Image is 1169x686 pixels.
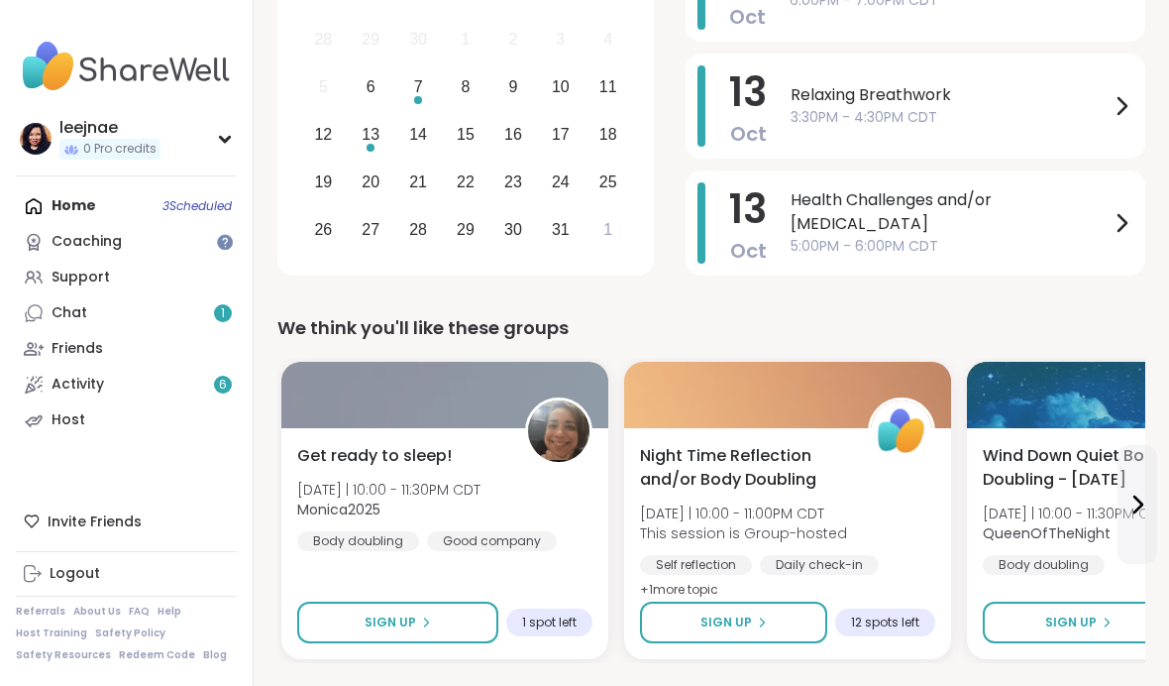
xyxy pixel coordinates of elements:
[552,73,570,100] div: 10
[556,26,565,53] div: 3
[791,188,1110,236] span: Health Challenges and/or [MEDICAL_DATA]
[297,480,480,500] span: [DATE] | 10:00 - 11:30PM CDT
[729,64,767,120] span: 13
[362,169,379,195] div: 20
[314,216,332,243] div: 26
[640,444,846,492] span: Night Time Reflection and/or Body Doubling
[445,113,487,156] div: Choose Wednesday, October 15th, 2025
[73,605,121,619] a: About Us
[16,504,237,539] div: Invite Friends
[16,260,237,295] a: Support
[640,523,847,543] span: This session is Group-hosted
[277,314,1145,342] div: We think you'll like these groups
[414,73,423,100] div: 7
[851,615,919,630] span: 12 spots left
[871,400,932,462] img: ShareWell
[492,65,535,108] div: Choose Thursday, October 9th, 2025
[16,605,65,619] a: Referrals
[522,615,577,630] span: 1 spot left
[539,161,582,203] div: Choose Friday, October 24th, 2025
[314,169,332,195] div: 19
[492,19,535,61] div: Not available Thursday, October 2nd, 2025
[1045,614,1097,631] span: Sign Up
[302,19,345,61] div: Not available Sunday, September 28th, 2025
[219,377,227,394] span: 6
[16,367,237,402] a: Activity6
[760,555,879,575] div: Daily check-in
[508,26,517,53] div: 2
[586,113,629,156] div: Choose Saturday, October 18th, 2025
[362,26,379,53] div: 29
[52,303,87,323] div: Chat
[586,161,629,203] div: Choose Saturday, October 25th, 2025
[586,65,629,108] div: Choose Saturday, October 11th, 2025
[504,169,522,195] div: 23
[16,648,111,662] a: Safety Resources
[492,113,535,156] div: Choose Thursday, October 16th, 2025
[445,208,487,251] div: Choose Wednesday, October 29th, 2025
[16,331,237,367] a: Friends
[640,504,847,523] span: [DATE] | 10:00 - 11:00PM CDT
[158,605,181,619] a: Help
[397,208,440,251] div: Choose Tuesday, October 28th, 2025
[297,531,419,551] div: Body doubling
[367,73,375,100] div: 6
[16,32,237,101] img: ShareWell Nav Logo
[539,113,582,156] div: Choose Friday, October 17th, 2025
[52,232,122,252] div: Coaching
[552,216,570,243] div: 31
[409,121,427,148] div: 14
[83,141,157,158] span: 0 Pro credits
[16,295,237,331] a: Chat1
[221,305,225,322] span: 1
[203,648,227,662] a: Blog
[599,121,617,148] div: 18
[362,216,379,243] div: 27
[983,555,1105,575] div: Body doubling
[462,26,471,53] div: 1
[302,65,345,108] div: Not available Sunday, October 5th, 2025
[362,121,379,148] div: 13
[539,65,582,108] div: Choose Friday, October 10th, 2025
[365,614,416,631] span: Sign Up
[528,400,589,462] img: Monica2025
[539,208,582,251] div: Choose Friday, October 31st, 2025
[457,121,475,148] div: 15
[302,208,345,251] div: Choose Sunday, October 26th, 2025
[16,556,237,592] a: Logout
[730,237,767,265] span: Oct
[729,181,767,237] span: 13
[640,555,752,575] div: Self reflection
[16,224,237,260] a: Coaching
[791,107,1110,128] span: 3:30PM - 4:30PM CDT
[52,410,85,430] div: Host
[129,605,150,619] a: FAQ
[297,444,452,468] span: Get ready to sleep!
[427,531,557,551] div: Good company
[700,614,752,631] span: Sign Up
[297,602,498,643] button: Sign Up
[603,26,612,53] div: 4
[350,208,392,251] div: Choose Monday, October 27th, 2025
[409,169,427,195] div: 21
[16,627,87,640] a: Host Training
[445,161,487,203] div: Choose Wednesday, October 22nd, 2025
[119,648,195,662] a: Redeem Code
[397,19,440,61] div: Not available Tuesday, September 30th, 2025
[457,169,475,195] div: 22
[95,627,165,640] a: Safety Policy
[492,161,535,203] div: Choose Thursday, October 23rd, 2025
[52,375,104,395] div: Activity
[599,73,617,100] div: 11
[20,123,52,155] img: leejnae
[59,117,160,139] div: leejnae
[552,169,570,195] div: 24
[409,216,427,243] div: 28
[52,339,103,359] div: Friends
[350,65,392,108] div: Choose Monday, October 6th, 2025
[552,121,570,148] div: 17
[445,19,487,61] div: Not available Wednesday, October 1st, 2025
[302,161,345,203] div: Choose Sunday, October 19th, 2025
[350,113,392,156] div: Choose Monday, October 13th, 2025
[299,16,631,253] div: month 2025-10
